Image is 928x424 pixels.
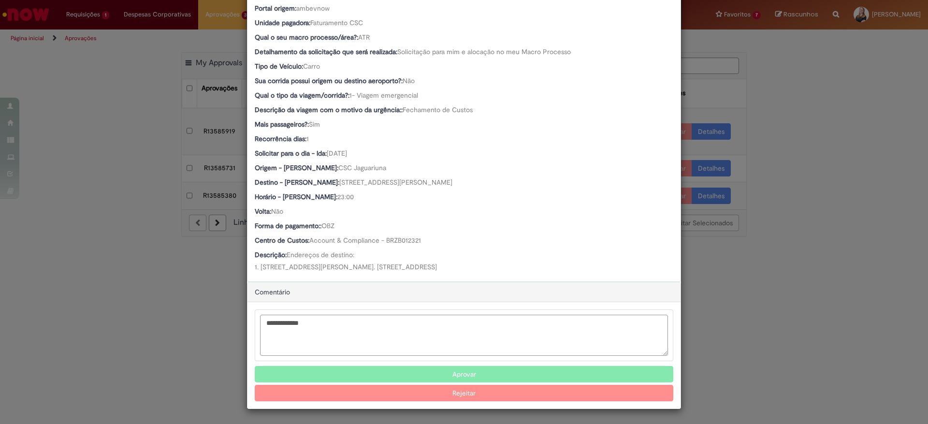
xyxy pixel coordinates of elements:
[337,192,354,201] span: 23:00
[338,163,386,172] span: CSC Jaguariuna
[255,221,321,230] b: Forma de pagamento::
[255,76,403,85] b: Sua corrida possui origem ou destino aeroporto?:
[327,149,347,158] span: [DATE]
[403,76,415,85] span: Não
[306,134,309,143] span: 1
[255,33,358,42] b: Qual o seu macro processo/área?:
[309,236,421,245] span: Account & Compliance - BRZB012321
[255,163,338,172] b: Origem - [PERSON_NAME]:
[349,91,418,100] span: 1- Viagem emergencial
[255,178,339,187] b: Destino - [PERSON_NAME]:
[255,288,290,296] span: Comentário
[255,120,309,129] b: Mais passageiros?:
[255,62,303,71] b: Tipo de Veículo:
[310,18,363,27] span: Faturamento CSC
[296,4,330,13] span: ambevnow
[255,4,296,13] b: Portal origem:
[397,47,571,56] span: Solicitação para mim e alocação no meu Macro Processo
[309,120,320,129] span: Sim
[255,207,271,216] b: Volta:
[271,207,283,216] span: Não
[255,250,287,259] b: Descrição:
[321,221,334,230] span: OBZ
[255,105,403,114] b: Descrição da viagem com o motivo da urgência::
[255,18,310,27] b: Unidade pagadora:
[255,385,673,401] button: Rejeitar
[358,33,370,42] span: ATR
[255,47,397,56] b: Detalhamento da solicitação que será realizada:
[255,134,306,143] b: Recorrência dias:
[255,366,673,382] button: Aprovar
[255,250,437,271] span: Endereços de destino: 1. [STREET_ADDRESS][PERSON_NAME]. [STREET_ADDRESS]
[255,236,309,245] b: Centro de Custos:
[255,91,349,100] b: Qual o tipo da viagem/corrida?:
[403,105,473,114] span: Fechamento de Custos
[303,62,320,71] span: Carro
[255,192,337,201] b: Horário - [PERSON_NAME]:
[339,178,452,187] span: [STREET_ADDRESS][PERSON_NAME]
[255,149,327,158] b: Solicitar para o dia - Ida:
